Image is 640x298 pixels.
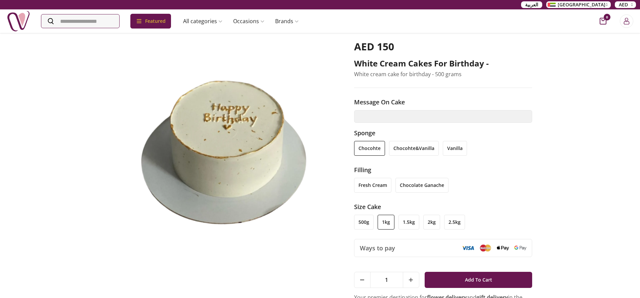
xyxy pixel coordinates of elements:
h3: Size cake [354,202,532,211]
p: White cream cake for birthday - 500 grams [354,70,532,78]
img: Visa [462,246,474,250]
input: Search [41,14,119,28]
a: All categories [178,14,228,28]
img: Arabic_dztd3n.png [548,3,556,7]
button: cart-button [600,18,606,24]
button: Login [620,14,633,28]
span: العربية [525,1,538,8]
button: Add To Cart [425,272,532,288]
a: Brands [270,14,304,28]
h3: Message on cake [354,97,532,107]
li: 500g [354,215,374,230]
img: Google Pay [514,246,526,250]
span: AED [619,1,628,8]
span: Ways to pay [360,243,395,253]
li: chocohte [354,141,385,156]
li: chocolate ganache [395,178,449,193]
li: 2kg [423,215,440,230]
span: 1 [371,272,403,288]
button: AED [615,1,636,8]
li: chocohte&vanilla [389,141,439,156]
img: Apple Pay [497,246,509,251]
h3: Sponge [354,128,532,138]
li: 2.5kg [444,215,465,230]
span: AED 150 [354,40,394,53]
li: fresh cream [354,178,391,193]
li: 1.5kg [398,215,419,230]
span: 0 [604,14,610,20]
span: Add To Cart [465,274,492,286]
h2: White cream cakes for birthday - [354,58,532,69]
li: 1kg [378,215,394,230]
img: White cream cakes for birthday - [108,41,335,249]
img: Nigwa-uae-gifts [7,9,30,33]
button: [GEOGRAPHIC_DATA] [546,1,611,8]
a: Occasions [228,14,270,28]
img: Mastercard [479,244,492,251]
span: [GEOGRAPHIC_DATA] [558,1,605,8]
h3: filling [354,165,532,175]
li: vanilla [443,141,467,156]
div: Featured [130,14,171,29]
